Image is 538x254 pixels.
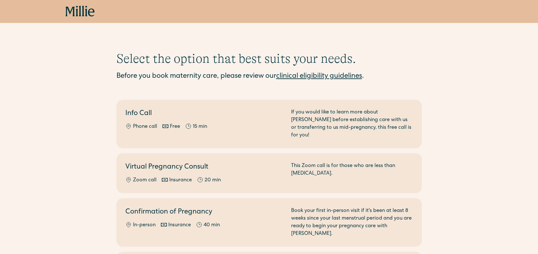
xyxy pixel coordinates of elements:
div: 40 min [204,221,220,229]
div: In-person [133,221,156,229]
div: Free [170,123,180,131]
div: Insurance [168,221,191,229]
div: If you would like to learn more about [PERSON_NAME] before establishing care with us or transferr... [291,109,413,139]
h2: Confirmation of Pregnancy [125,207,283,218]
div: Before you book maternity care, please review our . [116,71,422,82]
div: Insurance [169,177,192,184]
a: clinical eligibility guidelines [276,73,362,80]
h2: Virtual Pregnancy Consult [125,162,283,173]
a: Virtual Pregnancy ConsultZoom callInsurance20 minThis Zoom call is for those who are less than [M... [116,153,422,193]
a: Info CallPhone callFree15 minIf you would like to learn more about [PERSON_NAME] before establish... [116,100,422,148]
a: Confirmation of PregnancyIn-personInsurance40 minBook your first in-person visit if it's been at ... [116,198,422,247]
h1: Select the option that best suits your needs. [116,51,422,66]
div: This Zoom call is for those who are less than [MEDICAL_DATA]. [291,162,413,184]
div: 15 min [193,123,207,131]
div: Phone call [133,123,157,131]
h2: Info Call [125,109,283,119]
div: 20 min [205,177,221,184]
div: Book your first in-person visit if it's been at least 8 weeks since your last menstrual period an... [291,207,413,238]
div: Zoom call [133,177,157,184]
